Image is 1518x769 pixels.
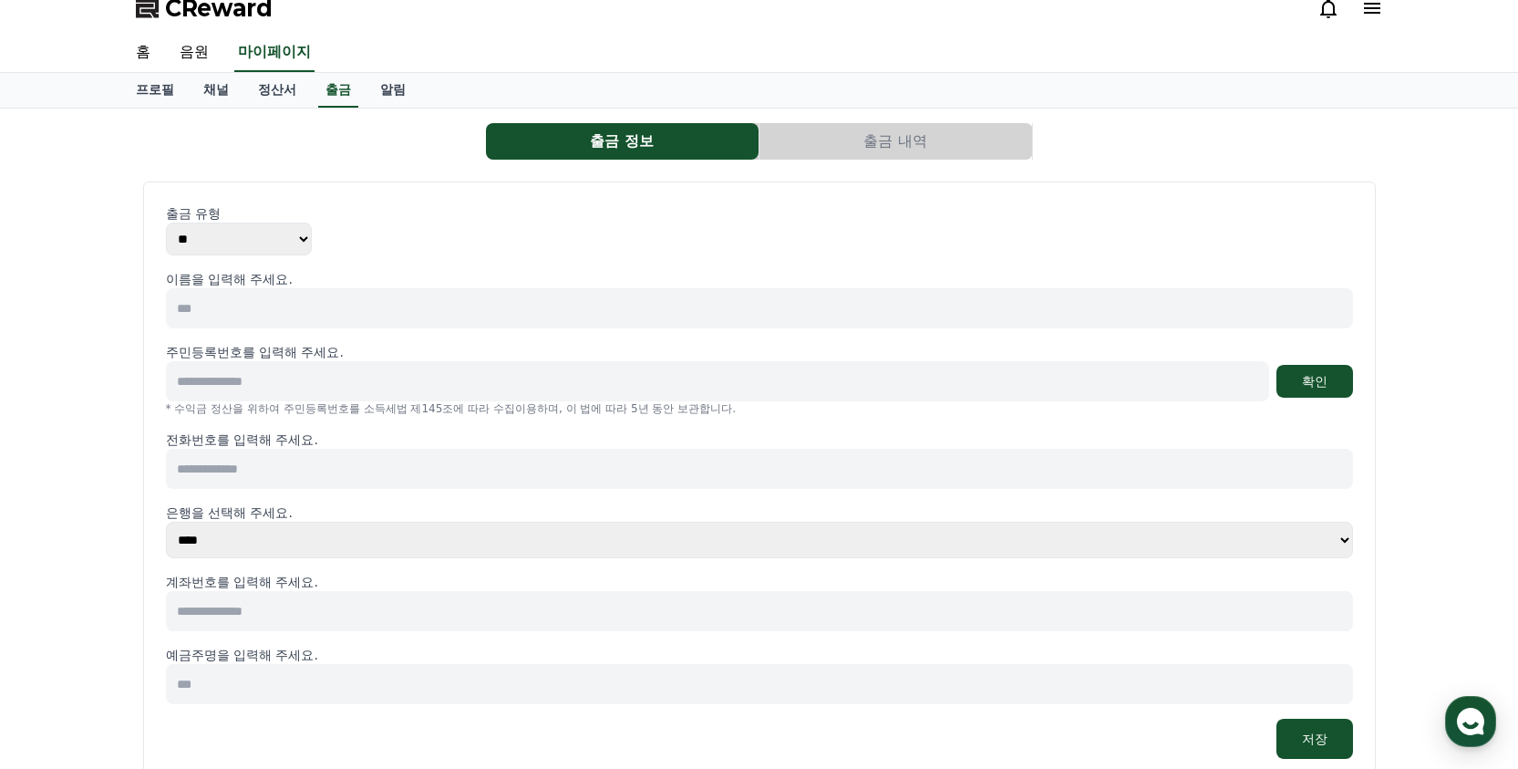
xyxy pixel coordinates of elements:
p: 계좌번호를 입력해 주세요. [166,573,1353,591]
a: 출금 정보 [486,123,759,160]
p: 예금주명을 입력해 주세요. [166,646,1353,664]
span: 설정 [282,606,304,620]
span: 홈 [57,606,68,620]
button: 출금 정보 [486,123,759,160]
a: 출금 [318,73,358,108]
a: 정산서 [243,73,311,108]
p: 출금 유형 [166,204,1353,223]
p: * 수익금 정산을 위하여 주민등록번호를 소득세법 제145조에 따라 수집이용하며, 이 법에 따라 5년 동안 보관합니다. [166,401,1353,416]
a: 프로필 [121,73,189,108]
a: 마이페이지 [234,34,315,72]
button: 출금 내역 [759,123,1032,160]
p: 주민등록번호를 입력해 주세요. [166,343,344,361]
p: 은행을 선택해 주세요. [166,504,1353,522]
a: 채널 [189,73,243,108]
a: 설정 [235,578,350,624]
a: 홈 [121,34,165,72]
a: 알림 [366,73,420,108]
p: 이름을 입력해 주세요. [166,270,1353,288]
a: 음원 [165,34,223,72]
a: 홈 [5,578,120,624]
a: 출금 내역 [759,123,1033,160]
span: 대화 [167,607,189,621]
a: 대화 [120,578,235,624]
p: 전화번호를 입력해 주세요. [166,431,1353,449]
button: 저장 [1276,719,1353,759]
button: 확인 [1276,365,1353,398]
